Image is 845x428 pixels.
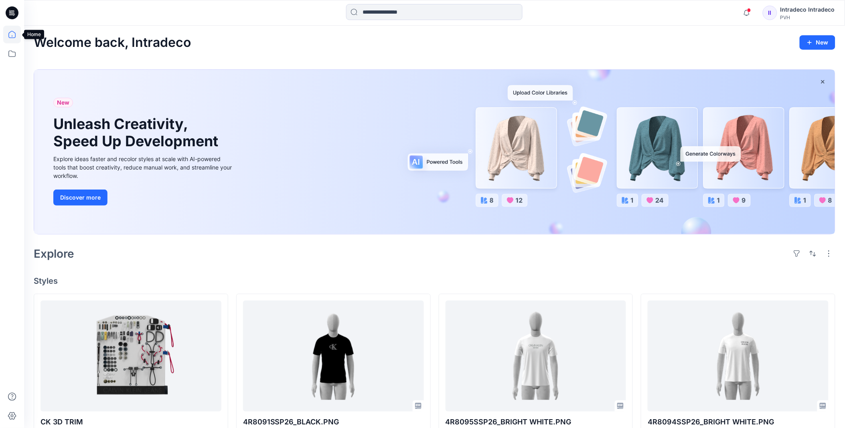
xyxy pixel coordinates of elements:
div: II [763,6,777,20]
div: Explore ideas faster and recolor styles at scale with AI-powered tools that boost creativity, red... [53,155,234,180]
a: CK 3D TRIM [41,301,221,412]
h1: Unleash Creativity, Speed Up Development [53,115,222,150]
a: 4R8091SSP26_BLACK.PNG [243,301,424,412]
a: 4R8095SSP26_BRIGHT WHITE.PNG [446,301,626,412]
div: Intradeco Intradeco [780,5,835,14]
h4: Styles [34,276,835,286]
div: PVH [780,14,835,20]
button: New [800,35,835,50]
p: 4R8095SSP26_BRIGHT WHITE.PNG [446,416,626,428]
span: New [57,98,69,107]
a: Discover more [53,190,234,206]
h2: Welcome back, Intradeco [34,35,191,50]
p: 4R8094SSP26_BRIGHT WHITE.PNG [648,416,829,428]
p: CK 3D TRIM [41,416,221,428]
a: 4R8094SSP26_BRIGHT WHITE.PNG [648,301,829,412]
button: Discover more [53,190,107,206]
p: 4R8091SSP26_BLACK.PNG [243,416,424,428]
h2: Explore [34,247,74,260]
